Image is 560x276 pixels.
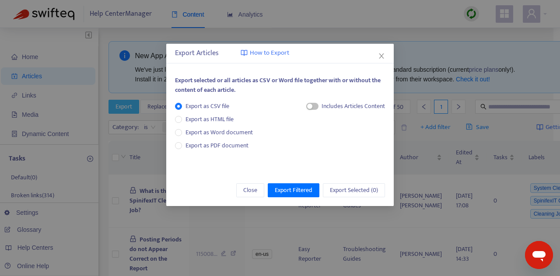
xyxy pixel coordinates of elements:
a: How to Export [241,48,289,58]
button: Close [377,51,386,61]
button: Export Selected (0) [323,183,385,197]
span: Export as Word document [182,128,256,137]
iframe: Bouton de lancement de la fenêtre de messagerie [525,241,553,269]
span: close [378,52,385,59]
span: How to Export [250,48,289,58]
button: Export Filtered [268,183,319,197]
div: Includes Articles Content [322,101,385,111]
span: Export selected or all articles as CSV or Word file together with or without the content of each ... [175,75,381,95]
img: image-link [241,49,248,56]
span: Export Filtered [275,185,312,195]
span: Close [243,185,257,195]
button: Close [236,183,264,197]
span: Export as HTML file [182,115,237,124]
div: Export Articles [175,48,385,59]
span: Export as PDF document [185,140,248,150]
span: Export as CSV file [182,101,233,111]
